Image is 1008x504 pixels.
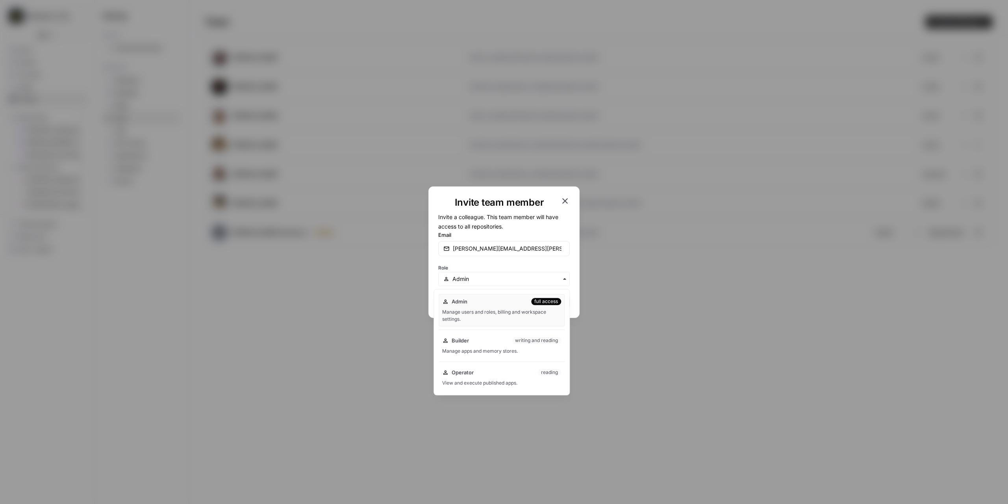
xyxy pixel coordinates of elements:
span: Role [438,265,448,271]
h1: Invite team member [438,196,560,209]
span: Admin [452,298,467,305]
div: writing and reading [512,337,561,344]
input: email@company.com [453,245,561,253]
span: Builder [452,337,469,344]
label: Email [438,231,570,239]
span: Invite a colleague. This team member will have access to all repositories. [438,214,558,230]
input: Admin [452,275,565,283]
div: Manage apps and memory stores. [442,348,561,355]
span: Operator [452,368,474,376]
div: View and execute published apps. [442,379,561,387]
div: reading [538,369,561,376]
div: Manage users and roles, billing and workspace settings. [442,309,561,323]
div: full access [531,298,561,305]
